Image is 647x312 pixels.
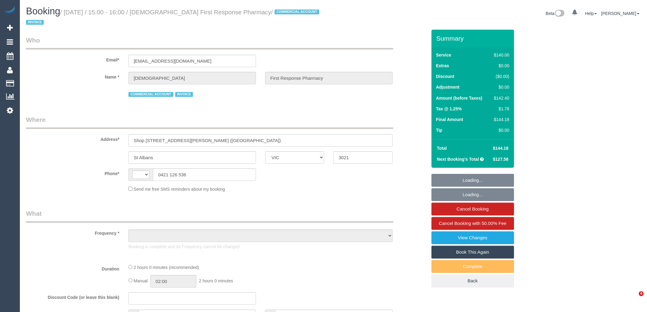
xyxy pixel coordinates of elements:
input: Post Code* [333,151,392,164]
span: 2 hours 0 minutes [199,278,233,283]
span: Manual [134,278,148,283]
label: Amount (before Taxes) [436,95,482,101]
span: $127.58 [493,157,508,162]
label: Final Amount [436,116,463,123]
span: COMMERCIAL ACCOUNT [275,9,319,14]
span: Send me free SMS reminders about my booking [134,187,225,192]
a: Back [431,274,514,287]
strong: Total [437,146,447,151]
strong: Next Booking's Total [437,157,479,162]
span: Cancel Booking with 50.00% Fee [439,221,506,226]
legend: What [26,209,393,223]
label: Tax @ 1.25% [436,106,462,112]
label: Duration [21,264,124,272]
div: $142.40 [491,95,509,101]
label: Phone* [21,168,124,177]
div: $0.00 [491,63,509,69]
a: Book This Again [431,246,514,259]
label: Adjustment [436,84,460,90]
input: Phone* [153,168,256,181]
a: [PERSON_NAME] [601,11,639,16]
label: Discount Code (or leave this blank) [21,292,124,300]
legend: Who [26,36,393,50]
span: 4 [639,291,644,296]
div: ($0.00) [491,73,509,79]
label: Extras [436,63,449,69]
label: Address* [21,134,124,142]
h3: Summary [436,35,511,42]
label: Name * [21,72,124,80]
div: $0.00 [491,127,509,133]
span: 2 hours 0 minutes (recommended) [134,265,199,270]
span: Booking [26,6,60,17]
label: Tip [436,127,442,133]
input: Email* [128,55,256,67]
img: Automaid Logo [4,6,16,15]
a: Cancel Booking with 50.00% Fee [431,217,514,230]
label: Service [436,52,451,58]
small: / [DATE] / 15:00 - 16:00 / [DEMOGRAPHIC_DATA] First Response Pharmacy [26,9,321,26]
span: INVOICE [26,20,44,25]
a: Beta [546,11,565,16]
a: Help [585,11,597,16]
legend: Where [26,115,393,129]
input: First Name* [128,72,256,84]
label: Frequency * [21,228,124,236]
span: $144.18 [493,146,508,151]
label: Email* [21,55,124,63]
div: $1.78 [491,106,509,112]
span: INVOICE [175,92,193,97]
p: Booking is complete and its Frequency cannot be changed [128,244,393,250]
img: New interface [554,10,564,18]
div: $0.00 [491,84,509,90]
a: Cancel Booking [431,203,514,215]
div: $144.18 [491,116,509,123]
span: COMMERCIAL ACCOUNT [128,92,173,97]
label: Discount [436,73,454,79]
a: View Changes [431,231,514,244]
iframe: Intercom live chat [626,291,641,306]
input: Suburb* [128,151,256,164]
input: Last Name* [265,72,393,84]
div: $140.00 [491,52,509,58]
